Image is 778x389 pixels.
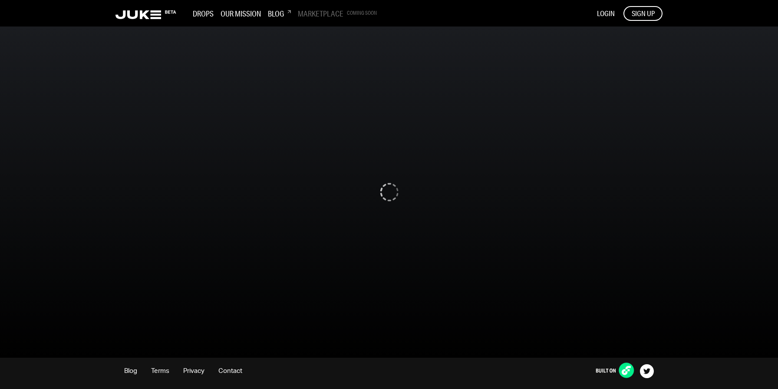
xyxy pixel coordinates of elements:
a: Terms [151,368,169,374]
h3: Drops [193,9,214,18]
span: SIGN UP [632,9,655,18]
a: Blog [124,368,137,374]
a: Contact [218,368,242,374]
button: SIGN UP [623,6,663,21]
img: built-on-flow [588,362,640,379]
a: Privacy [183,368,204,374]
h3: Our Mission [221,9,261,18]
h3: Blog [268,9,291,18]
button: LOGIN [597,9,615,18]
